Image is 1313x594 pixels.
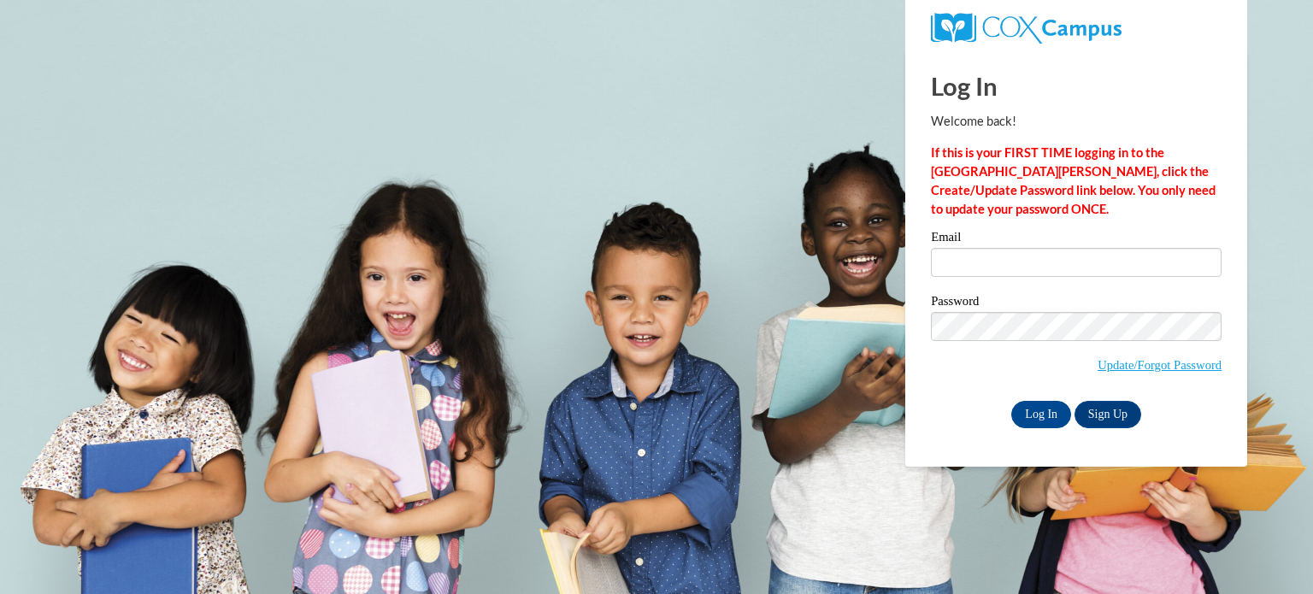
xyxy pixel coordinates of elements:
[931,112,1222,131] p: Welcome back!
[931,68,1222,103] h1: Log In
[1075,401,1141,428] a: Sign Up
[1011,401,1071,428] input: Log In
[931,145,1216,216] strong: If this is your FIRST TIME logging in to the [GEOGRAPHIC_DATA][PERSON_NAME], click the Create/Upd...
[931,13,1122,44] img: COX Campus
[931,231,1222,248] label: Email
[931,295,1222,312] label: Password
[931,20,1122,34] a: COX Campus
[1098,358,1222,372] a: Update/Forgot Password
